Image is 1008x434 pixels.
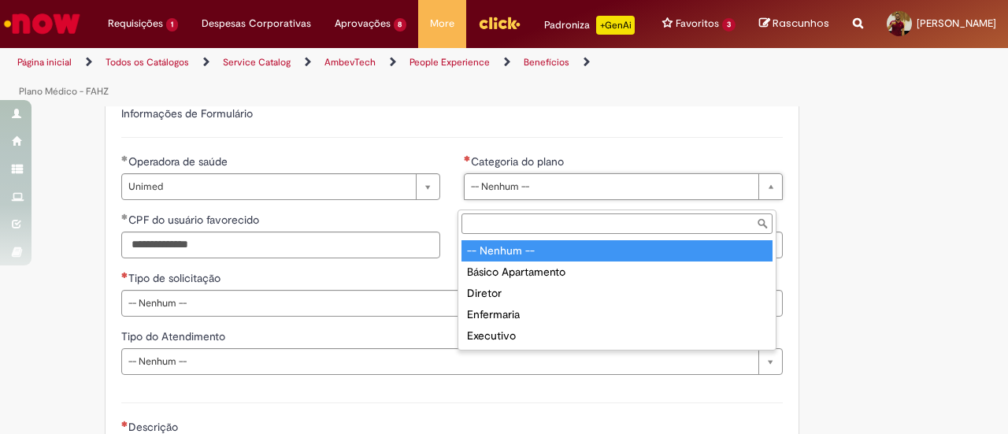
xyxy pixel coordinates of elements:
div: Executivo [461,325,773,347]
div: Enfermaria [461,304,773,325]
div: -- Nenhum -- [461,240,773,262]
div: Básico Apartamento [461,262,773,283]
div: Diretor [461,283,773,304]
ul: Categoria do plano [458,237,776,350]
